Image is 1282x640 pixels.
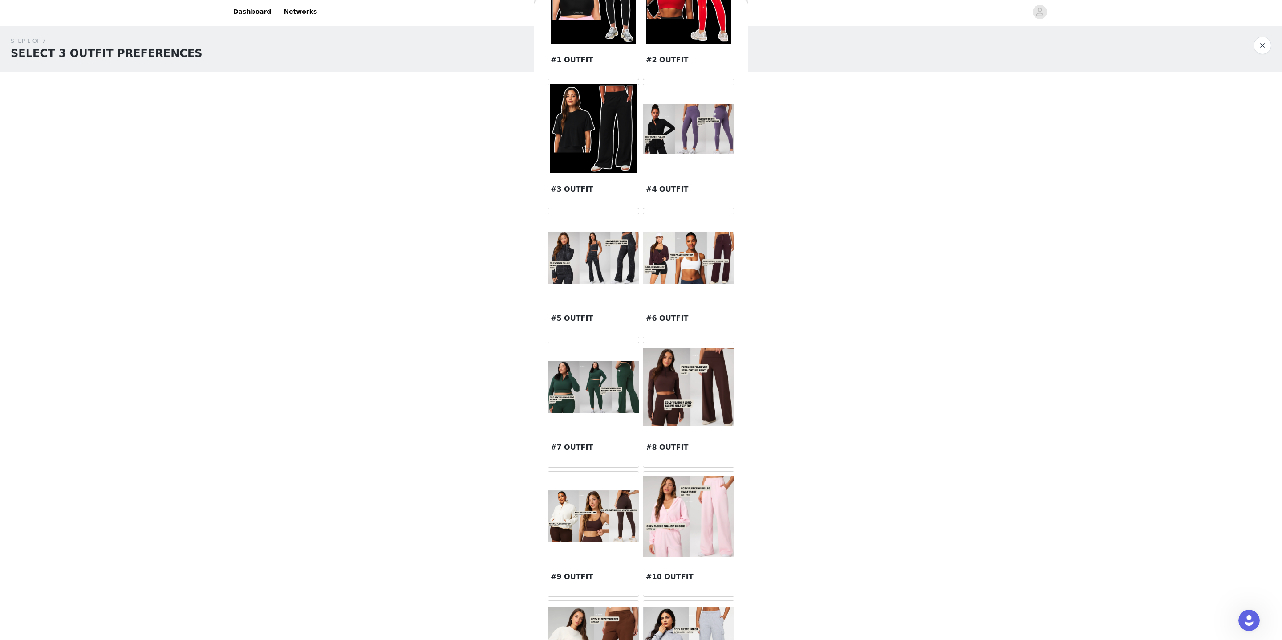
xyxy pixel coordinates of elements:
div: avatar [1035,5,1044,19]
img: #7 OUTFIT [548,361,639,413]
a: Dashboard [228,2,276,22]
a: Networks [278,2,322,22]
img: #10 OUTFIT [643,476,734,556]
h3: #9 OUTFIT [551,571,636,582]
img: #8 OUTFIT [643,348,734,426]
h3: #6 OUTFIT [646,313,731,324]
h3: #2 OUTFIT [646,55,731,65]
h3: #7 OUTFIT [551,442,636,453]
img: #6 OUTFIT [643,232,734,284]
img: #4 OUTFIT [643,104,734,154]
img: #9 OUTFIT [548,490,639,542]
iframe: Intercom live chat [1238,610,1260,631]
img: #5 OUTFIT [548,232,639,284]
div: STEP 1 OF 7 [11,37,203,45]
h3: #3 OUTFIT [551,184,636,195]
h3: #8 OUTFIT [646,442,731,453]
img: #3 OUTFIT [550,84,637,173]
h3: #10 OUTFIT [646,571,731,582]
h3: #5 OUTFIT [551,313,636,324]
h3: #1 OUTFIT [551,55,636,65]
h1: SELECT 3 OUTFIT PREFERENCES [11,45,203,61]
h3: #4 OUTFIT [646,184,731,195]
